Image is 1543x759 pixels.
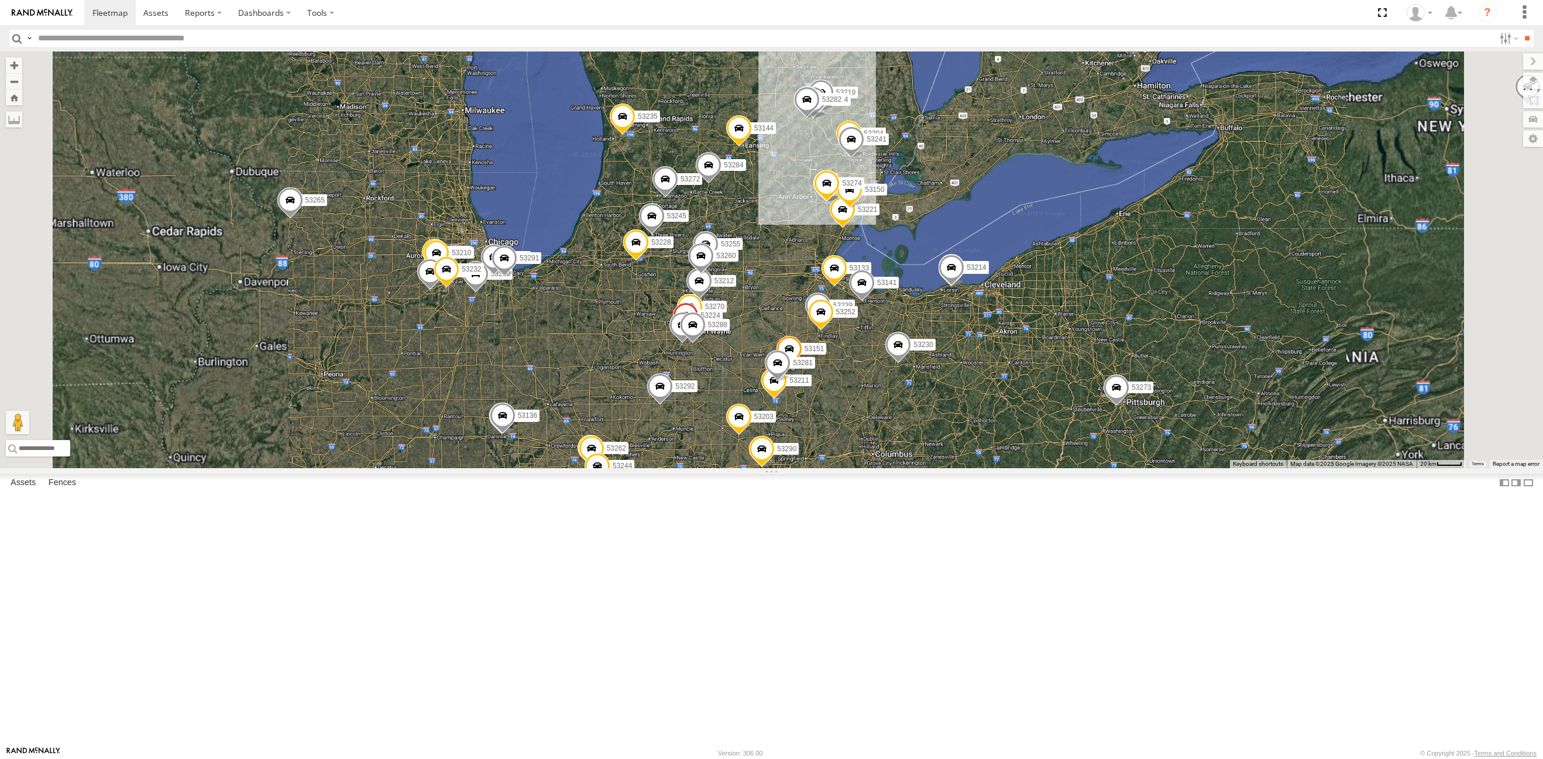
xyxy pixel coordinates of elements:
label: Measure [6,111,22,128]
span: 53244 [612,462,631,470]
span: 53239 [833,302,852,310]
span: 53292 [675,382,695,390]
span: 53230 [913,341,933,349]
span: 53270 [705,303,724,311]
i: ? [1478,4,1497,22]
span: 53144 [754,124,773,132]
a: Visit our Website [6,747,60,759]
span: 53274 [842,179,861,187]
span: 53252 [836,308,855,316]
a: Report a map error [1493,461,1539,467]
a: Terms and Conditions [1475,750,1537,757]
div: Miky Transport [1403,4,1437,22]
span: 53245 [666,212,686,221]
div: © Copyright 2025 - [1420,750,1537,757]
span: 53210 [452,249,471,257]
label: Hide Summary Table [1523,474,1534,491]
span: 53224 [700,311,720,320]
label: Search Filter Options [1495,30,1520,47]
span: 53214 [967,264,986,272]
span: 53235 [638,112,657,121]
span: 53260 [716,252,736,260]
button: Keyboard shortcuts [1233,460,1283,468]
span: 53203 [754,413,773,421]
span: 53265 [305,196,324,204]
span: 20 km [1420,461,1437,467]
a: Terms [1472,462,1484,466]
span: 53288 [707,321,727,329]
span: 53221 [858,205,877,214]
span: 53204 [864,129,883,138]
span: 53211 [789,376,809,384]
label: Dock Summary Table to the Left [1499,474,1510,491]
span: 53291 [520,254,539,262]
span: 53228 [651,238,671,246]
span: 53284 [724,162,743,170]
span: 53133 [849,264,868,272]
span: 53151 [804,345,823,353]
button: Drag Pegman onto the map to open Street View [6,411,29,434]
label: Assets [5,475,42,491]
img: rand-logo.svg [12,9,73,17]
span: 53255 [721,240,740,248]
div: Version: 306.00 [718,750,762,757]
span: 53141 [877,279,896,287]
span: 53219 [836,88,855,97]
span: 53254 [829,96,848,104]
label: Search Query [25,30,34,47]
label: Map Settings [1523,130,1543,147]
button: Zoom out [6,73,22,90]
span: 53273 [1132,383,1151,391]
span: Map data ©2025 Google Imagery ©2025 NASA [1290,461,1413,467]
label: Dock Summary Table to the Right [1510,474,1522,491]
span: 53281 [793,359,812,367]
span: 53136 [517,411,537,420]
label: Fences [43,475,82,491]
span: 53282 [822,95,841,104]
span: 53212 [714,277,733,285]
span: 53262 [606,444,626,452]
span: 53272 [680,176,699,184]
button: Zoom in [6,57,22,73]
button: Zoom Home [6,90,22,105]
span: 53232 [462,266,481,274]
span: 53290 [776,445,796,453]
button: Map Scale: 20 km per 40 pixels [1417,460,1466,468]
span: 53150 [865,186,884,194]
span: 53241 [867,135,886,143]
